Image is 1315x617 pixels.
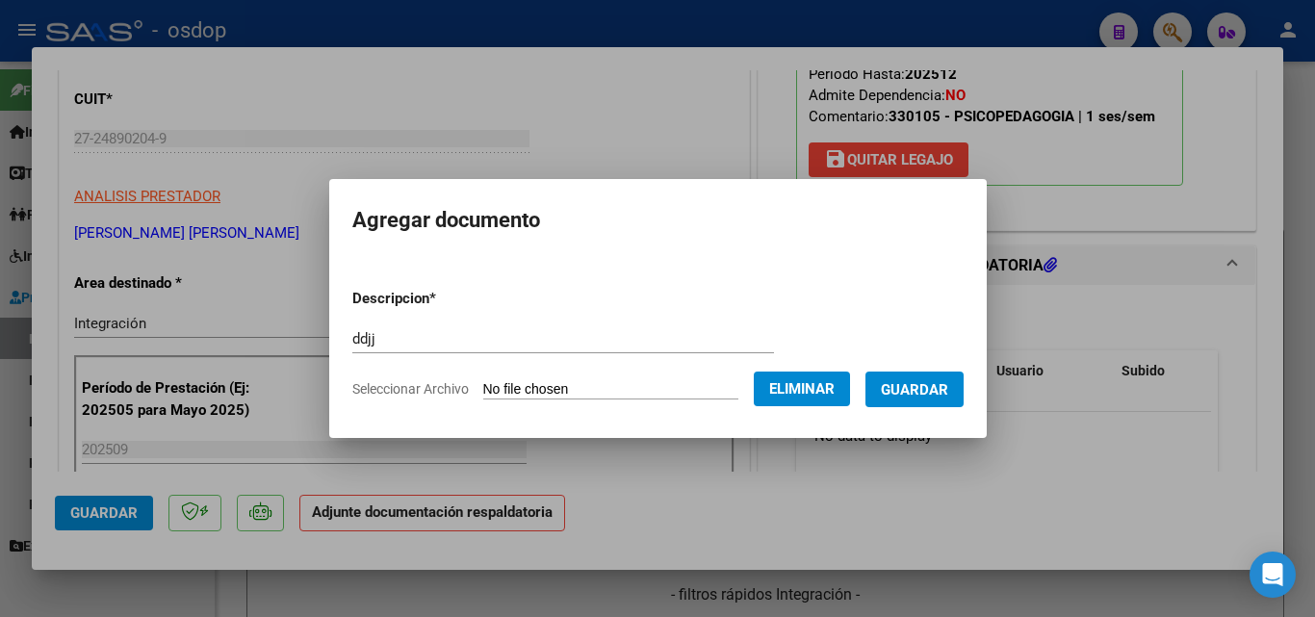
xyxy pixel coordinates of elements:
[352,288,536,310] p: Descripcion
[754,372,850,406] button: Eliminar
[352,381,469,397] span: Seleccionar Archivo
[769,380,835,398] span: Eliminar
[881,381,948,398] span: Guardar
[865,372,964,407] button: Guardar
[1250,552,1296,598] div: Open Intercom Messenger
[352,202,964,239] h2: Agregar documento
